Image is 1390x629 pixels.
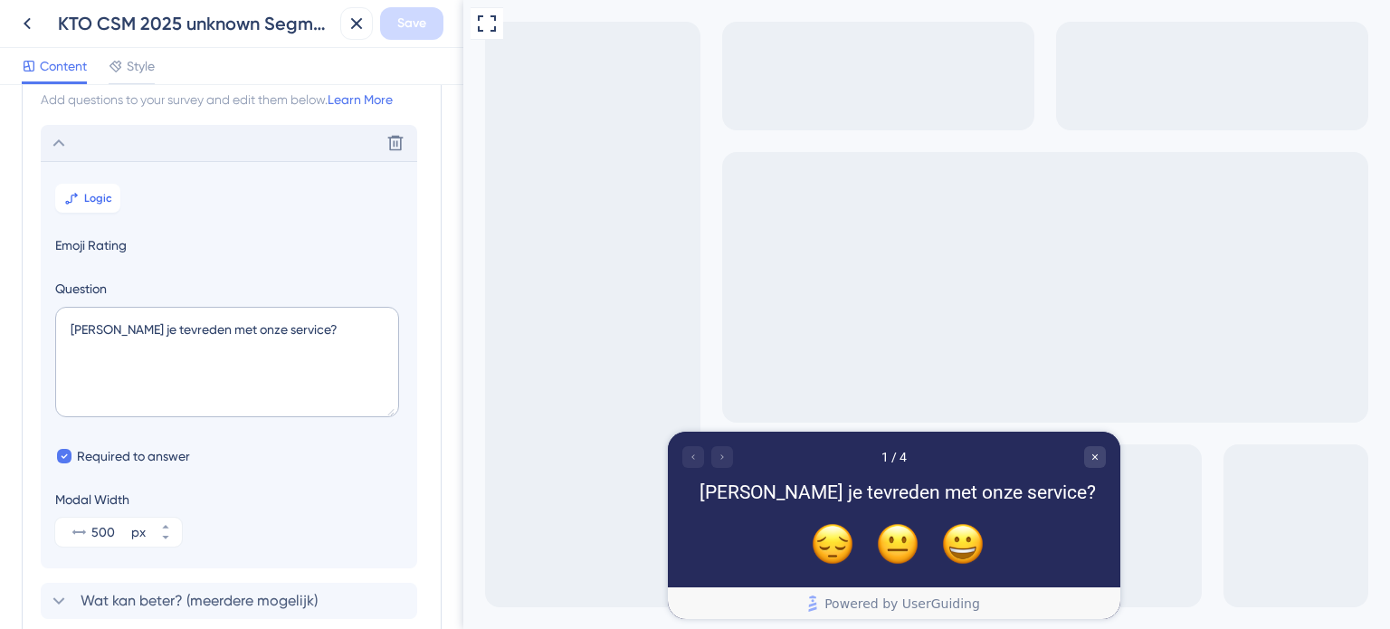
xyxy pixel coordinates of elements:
[380,7,443,40] button: Save
[149,532,182,547] button: px
[397,13,426,34] span: Save
[81,590,318,612] span: Wat kan beter? (meerdere mogelijk)
[328,92,393,107] a: Learn More
[58,11,333,36] div: KTO CSM 2025 unknown Segment
[149,518,182,532] button: px
[55,278,403,300] label: Question
[205,432,657,620] iframe: UserGuiding Survey
[40,55,87,77] span: Content
[55,489,182,510] div: Modal Width
[127,55,155,77] span: Style
[91,521,128,543] input: px
[41,89,423,110] div: Add questions to your survey and edit them below.
[55,307,399,417] textarea: [PERSON_NAME] je tevreden met onze service?
[131,521,146,543] div: px
[77,445,190,467] span: Required to answer
[55,234,403,256] span: Emoji Rating
[84,191,112,205] span: Logic
[55,184,120,213] button: Logic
